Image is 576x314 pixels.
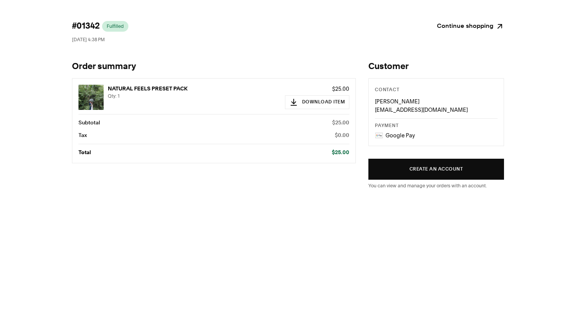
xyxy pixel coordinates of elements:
[108,85,281,93] p: NATURAL FEELS PRESET PACK
[332,148,349,157] p: $25.00
[285,85,350,93] p: $25.00
[78,131,87,140] p: Tax
[108,93,120,99] span: Qty: 1
[375,106,468,113] span: [EMAIL_ADDRESS][DOMAIN_NAME]
[72,21,100,32] span: #01342
[72,61,356,72] h1: Order summary
[368,61,504,72] h2: Customer
[78,148,91,157] p: Total
[285,95,350,109] button: Download Item
[332,119,349,127] p: $25.00
[375,88,399,92] span: Contact
[375,124,398,128] span: Payment
[437,21,504,32] a: Continue shopping
[72,37,105,42] span: [DATE] 4:38 PM
[335,131,349,140] p: $0.00
[107,23,124,29] span: Fulfilled
[368,159,504,180] button: Create an account
[375,98,419,105] span: [PERSON_NAME]
[78,119,100,127] p: Subtotal
[78,85,104,110] img: NATURAL FEELS PRESET PACK
[368,183,487,188] span: You can view and manage your orders with an account.
[386,131,415,140] p: Google Pay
